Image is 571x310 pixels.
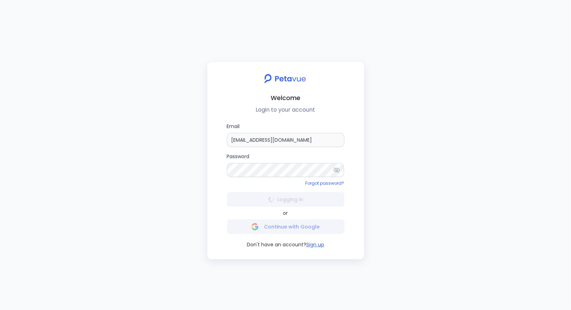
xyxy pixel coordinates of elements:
[227,133,344,147] input: Email
[213,106,358,114] p: Login to your account
[306,180,344,186] a: Forgot password?
[227,122,344,147] label: Email
[227,153,344,177] label: Password
[213,93,358,103] h2: Welcome
[227,163,344,177] input: Password
[247,241,306,248] span: Don't have an account?
[283,210,288,217] span: or
[306,241,324,248] button: Sign up
[260,70,311,87] img: petavue logo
